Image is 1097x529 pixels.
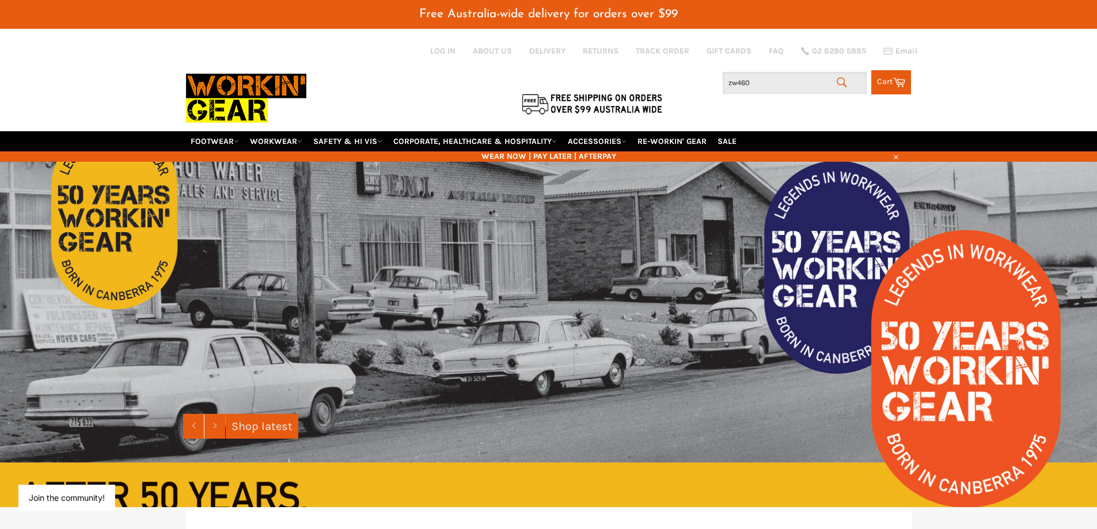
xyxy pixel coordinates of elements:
a: 02 6280 5885 [801,47,866,55]
a: Log in [430,46,455,56]
a: WORKWEAR [245,131,307,151]
a: ABOUT US [473,45,512,56]
button: Join the community! [29,493,105,503]
a: FOOTWEAR [186,131,244,151]
a: FAQ [769,45,784,56]
img: Flat $9.95 shipping Australia wide [520,92,664,116]
a: GIFT CARDS [707,45,751,56]
span: WEAR NOW | PAY LATER | AFTERPAY [186,151,912,162]
a: ACCESSORIES [563,131,631,151]
a: Cart [871,70,911,94]
a: SAFETY & HI VIS [309,131,387,151]
a: TRACK ORDER [636,45,689,56]
a: RE-WORKIN' GEAR [633,131,711,151]
img: Workin Gear leaders in Workwear, Safety Boots, PPE, Uniforms. Australia's No.1 in Workwear [186,66,306,131]
a: RETURNS [583,45,618,56]
a: Email [883,47,917,56]
a: CORPORATE, HEALTHCARE & HOSPITALITY [389,131,561,151]
a: SALE [713,131,741,151]
span: 02 6280 5885 [812,47,866,55]
span: Email [895,47,917,55]
a: DELIVERY [529,45,565,56]
a: Shop latest [226,414,298,439]
span: Free Australia-wide delivery for orders over $99 [419,8,678,20]
input: Search [723,72,867,94]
